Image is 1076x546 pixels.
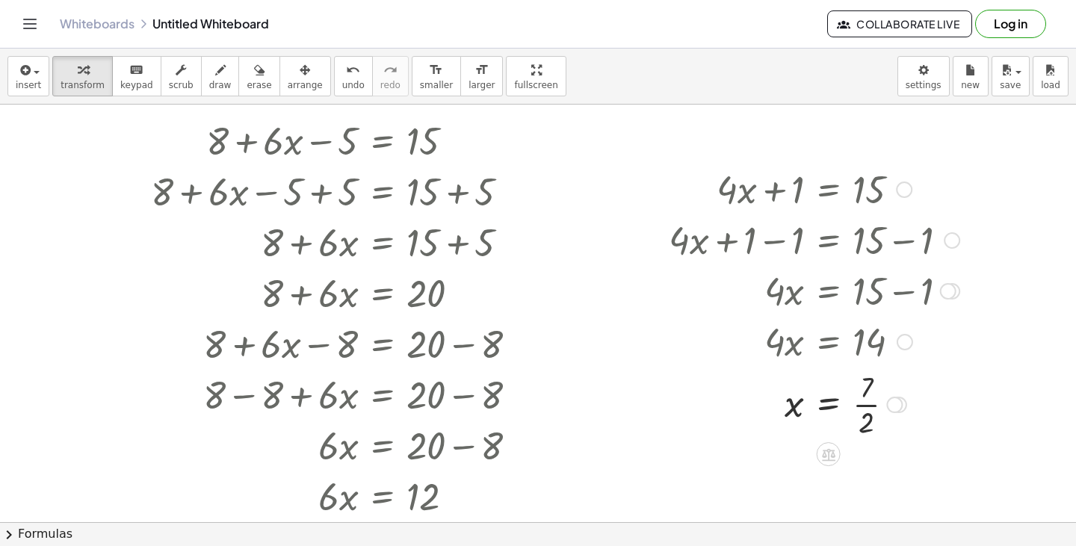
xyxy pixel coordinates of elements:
[201,56,240,96] button: draw
[112,56,161,96] button: keyboardkeypad
[469,80,495,90] span: larger
[897,56,950,96] button: settings
[817,442,841,466] div: Apply the same math to both sides of the equation
[474,61,489,79] i: format_size
[129,61,143,79] i: keyboard
[380,80,401,90] span: redo
[506,56,566,96] button: fullscreen
[460,56,503,96] button: format_sizelarger
[514,80,557,90] span: fullscreen
[1033,56,1069,96] button: load
[827,10,972,37] button: Collaborate Live
[953,56,989,96] button: new
[16,80,41,90] span: insert
[169,80,194,90] span: scrub
[346,61,360,79] i: undo
[7,56,49,96] button: insert
[52,56,113,96] button: transform
[334,56,373,96] button: undoundo
[372,56,409,96] button: redoredo
[975,10,1046,38] button: Log in
[840,17,959,31] span: Collaborate Live
[61,80,105,90] span: transform
[1041,80,1060,90] span: load
[383,61,398,79] i: redo
[342,80,365,90] span: undo
[412,56,461,96] button: format_sizesmaller
[209,80,232,90] span: draw
[247,80,271,90] span: erase
[992,56,1030,96] button: save
[279,56,331,96] button: arrange
[18,12,42,36] button: Toggle navigation
[60,16,134,31] a: Whiteboards
[161,56,202,96] button: scrub
[1000,80,1021,90] span: save
[288,80,323,90] span: arrange
[906,80,941,90] span: settings
[961,80,980,90] span: new
[238,56,279,96] button: erase
[429,61,443,79] i: format_size
[120,80,153,90] span: keypad
[420,80,453,90] span: smaller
